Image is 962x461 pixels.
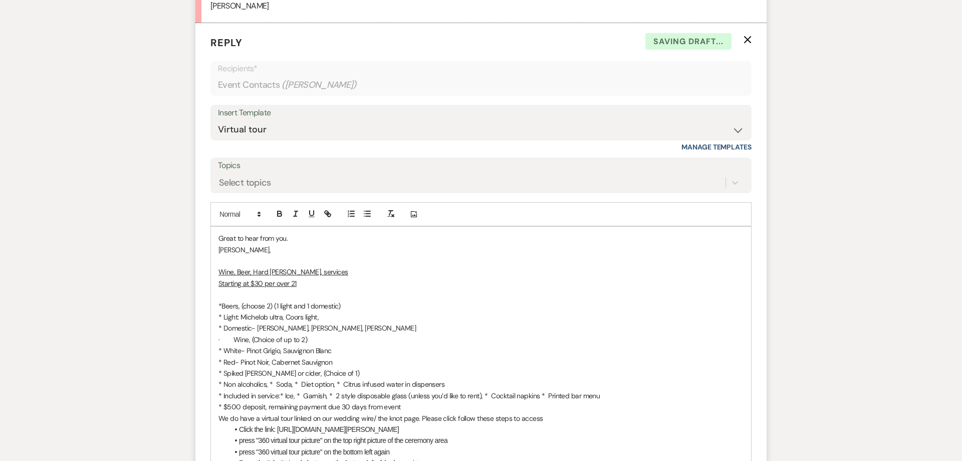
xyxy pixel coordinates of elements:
p: * Light: Michelob ultra, Coors light, [218,312,744,323]
p: [PERSON_NAME], [218,244,744,255]
p: Great to hear from you. [218,233,744,244]
p: * Non alcoholics, * Soda, * Diet option, * Citrus infused water in dispensers [218,379,744,390]
u: Starting at $30 per over 21 [218,279,297,288]
div: Select topics [219,176,271,190]
p: * Domestic- [PERSON_NAME], [PERSON_NAME], [PERSON_NAME] [218,323,744,334]
span: ( [PERSON_NAME] ) [282,78,357,92]
li: Click the link: [URL][DOMAIN_NAME][PERSON_NAME] [228,424,744,435]
p: * White- Pinot Grigio, Sauvignon Blanc [218,345,744,356]
p: · Wine, (Choice of up to 2) [218,334,744,345]
li: press "360 virtual tour picture" on the top right picture of the ceremony area [228,435,744,446]
span: Reply [210,36,243,49]
u: Wine, Beer, Hard [PERSON_NAME], services [218,267,348,276]
div: Insert Template [218,106,744,120]
li: press "360 virtual tour picture" on the bottom left again [228,446,744,457]
p: * Spiked [PERSON_NAME] or cider, (Choice of 1) [218,368,744,379]
p: We do have a virtual tour linked on our wedding wire/ the knot page. Please click follow these st... [218,413,744,424]
p: Recipients* [218,62,744,75]
div: Event Contacts [218,75,744,95]
p: * $500 deposit, remaining payment due 30 days from event [218,401,744,412]
label: Topics [218,159,744,173]
span: Saving draft... [645,33,732,50]
a: Manage Templates [681,142,752,151]
p: *Beers, (choose 2) (1 light and 1 domestic) [218,300,744,312]
p: * Red- Pinot Noir, Cabernet Sauvignon [218,357,744,368]
p: * Included in service:* Ice, * Garnish, * 2 style disposable glass (unless you’d like to rent), *... [218,390,744,401]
